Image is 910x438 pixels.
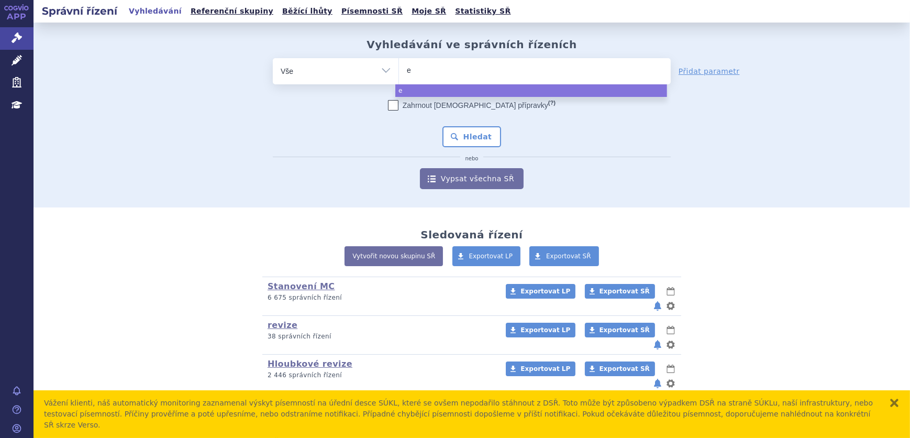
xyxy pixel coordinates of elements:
[408,4,449,18] a: Moje SŘ
[268,359,352,369] a: Hloubkové revize
[279,4,336,18] a: Běžící lhůty
[420,168,524,189] a: Vypsat všechna SŘ
[420,228,523,241] h2: Sledovaná řízení
[506,362,575,376] a: Exportovat LP
[395,84,667,97] li: e
[652,300,663,312] button: notifikace
[187,4,276,18] a: Referenční skupiny
[34,4,126,18] h2: Správní řízení
[585,284,655,299] a: Exportovat SŘ
[679,66,740,76] a: Přidat parametr
[126,4,185,18] a: Vyhledávání
[600,326,650,334] span: Exportovat SŘ
[665,300,676,312] button: nastavení
[268,293,492,302] p: 6 675 správních řízení
[44,398,879,431] div: Vážení klienti, náš automatický monitoring zaznamenal výskyt písemností na úřední desce SÚKL, kte...
[388,100,556,111] label: Zahrnout [DEMOGRAPHIC_DATA] přípravky
[652,377,663,390] button: notifikace
[652,338,663,351] button: notifikace
[345,246,443,266] a: Vytvořit novou skupinu SŘ
[469,253,513,260] span: Exportovat LP
[665,324,676,336] button: lhůty
[442,126,502,147] button: Hledat
[600,365,650,373] span: Exportovat SŘ
[520,326,570,334] span: Exportovat LP
[520,365,570,373] span: Exportovat LP
[268,320,297,330] a: revize
[665,285,676,298] button: lhůty
[506,284,575,299] a: Exportovat LP
[338,4,406,18] a: Písemnosti SŘ
[452,246,521,266] a: Exportovat LP
[529,246,599,266] a: Exportovat SŘ
[585,362,655,376] a: Exportovat SŘ
[268,332,492,341] p: 38 správních řízení
[367,38,577,51] h2: Vyhledávání ve správních řízeních
[665,377,676,390] button: nastavení
[889,398,900,408] button: zavřít
[665,363,676,375] button: lhůty
[268,281,335,291] a: Stanovení MC
[268,371,492,380] p: 2 446 správních řízení
[506,323,575,337] a: Exportovat LP
[452,4,514,18] a: Statistiky SŘ
[546,253,591,260] span: Exportovat SŘ
[665,338,676,351] button: nastavení
[460,156,484,162] i: nebo
[600,288,650,295] span: Exportovat SŘ
[585,323,655,337] a: Exportovat SŘ
[520,288,570,295] span: Exportovat LP
[548,100,556,106] abbr: (?)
